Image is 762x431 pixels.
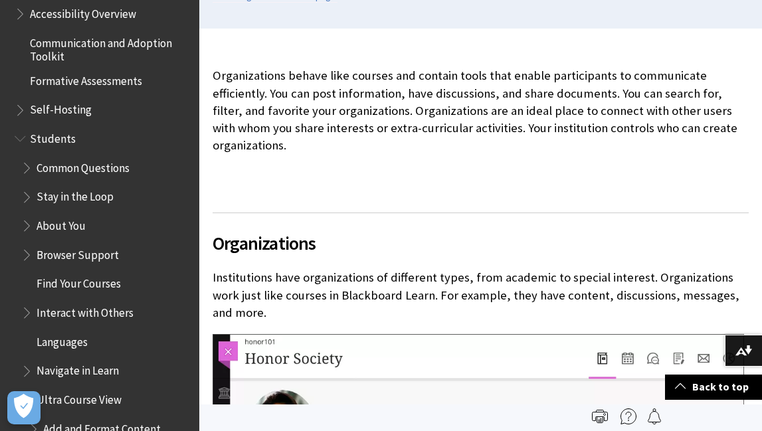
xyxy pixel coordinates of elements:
[37,273,121,291] span: Find Your Courses
[213,67,749,154] p: Organizations behave like courses and contain tools that enable participants to communicate effic...
[30,70,142,88] span: Formative Assessments
[37,302,134,319] span: Interact with Others
[213,229,749,257] span: Organizations
[37,157,130,175] span: Common Questions
[37,244,119,262] span: Browser Support
[30,99,92,117] span: Self-Hosting
[37,360,119,378] span: Navigate in Learn
[30,3,136,21] span: Accessibility Overview
[30,128,76,145] span: Students
[592,408,608,424] img: Print
[620,408,636,424] img: More help
[665,375,762,399] a: Back to top
[37,331,88,349] span: Languages
[646,408,662,424] img: Follow this page
[30,32,190,63] span: Communication and Adoption Toolkit
[37,186,114,204] span: Stay in the Loop
[7,391,41,424] button: Open Preferences
[37,215,86,232] span: About You
[213,269,749,321] p: Institutions have organizations of different types, from academic to special interest. Organizati...
[37,388,122,406] span: Ultra Course View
